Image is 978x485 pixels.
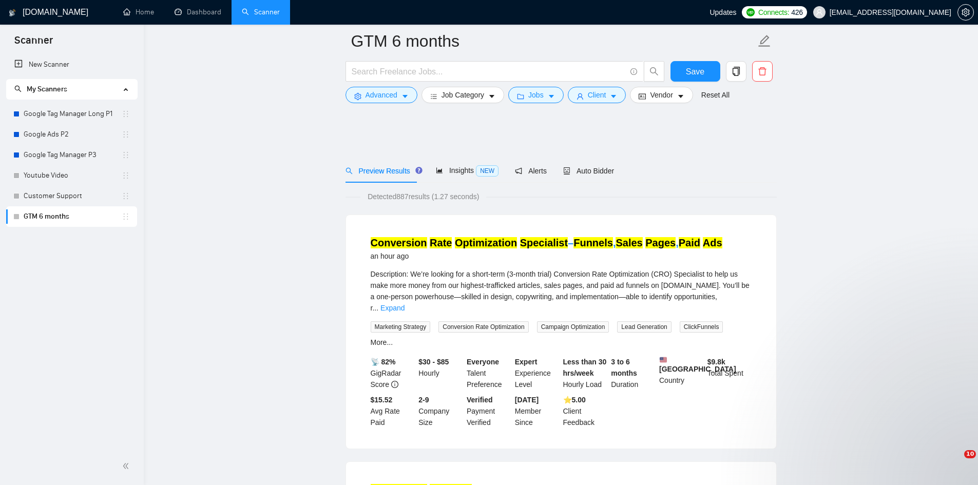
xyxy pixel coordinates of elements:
span: idcard [639,92,646,100]
span: Detected 887 results (1.27 seconds) [360,191,486,202]
span: My Scanners [27,85,67,93]
b: Less than 30 hrs/week [563,358,607,377]
div: Duration [609,356,657,390]
li: GTM 6 months [6,206,137,227]
b: Verified [467,396,493,404]
div: Payment Verified [465,394,513,428]
a: Conversion Rate Optimization Specialist–Funnels,Sales Pages,Paid Ads [371,237,722,248]
span: holder [122,212,130,221]
div: Description: We’re looking for a short-term (3-month trial) Conversion Rate Optimization (CRO) Sp... [371,268,752,314]
button: barsJob Categorycaret-down [421,87,504,103]
span: area-chart [436,167,443,174]
span: caret-down [677,92,684,100]
span: Preview Results [346,167,419,175]
li: Google Tag Manager P3 [6,145,137,165]
img: 🇺🇸 [660,356,667,363]
b: $15.52 [371,396,393,404]
span: My Scanners [14,85,67,93]
a: searchScanner [242,8,280,16]
button: copy [726,61,746,82]
span: Scanner [6,33,61,54]
span: ... [372,304,378,312]
span: Conversion Rate Optimization [438,321,528,333]
span: Vendor [650,89,673,101]
b: $30 - $85 [418,358,449,366]
span: copy [726,67,746,76]
b: [DATE] [515,396,539,404]
span: info-circle [630,68,637,75]
span: Updates [709,8,736,16]
div: Hourly Load [561,356,609,390]
div: Member Since [513,394,561,428]
img: upwork-logo.png [746,8,755,16]
span: setting [354,92,361,100]
mark: Ads [703,237,722,248]
span: caret-down [610,92,617,100]
div: Hourly [416,356,465,390]
div: Tooltip anchor [414,166,424,175]
input: Scanner name... [351,28,756,54]
li: New Scanner [6,54,137,75]
span: delete [753,67,772,76]
span: Insights [436,166,498,174]
mark: Rate [430,237,452,248]
mark: Optimization [455,237,517,248]
button: Save [670,61,720,82]
a: homeHome [123,8,154,16]
b: 3 to 6 months [611,358,637,377]
input: Search Freelance Jobs... [352,65,626,78]
a: Google Ads P2 [24,124,122,145]
span: Jobs [528,89,544,101]
b: Everyone [467,358,499,366]
li: Google Ads P2 [6,124,137,145]
span: user [816,9,823,16]
mark: Paid [679,237,700,248]
iframe: Intercom live chat [943,450,968,475]
span: Lead Generation [617,321,671,333]
div: an hour ago [371,250,722,262]
span: Connects: [758,7,789,18]
span: 10 [964,450,976,458]
a: More... [371,338,393,346]
span: caret-down [488,92,495,100]
div: Experience Level [513,356,561,390]
span: holder [122,192,130,200]
button: idcardVendorcaret-down [630,87,693,103]
div: Country [657,356,705,390]
span: holder [122,171,130,180]
button: delete [752,61,773,82]
span: holder [122,130,130,139]
li: Youtube Video [6,165,137,186]
a: Google Tag Manager Long P1 [24,104,122,124]
span: Description: We’re looking for a short-term (3-month trial) Conversion Rate Optimization (CRO) Sp... [371,270,750,312]
span: Marketing Strategy [371,321,431,333]
span: search [346,167,353,174]
mark: Pages [645,237,676,248]
span: 426 [791,7,802,18]
span: search [14,85,22,92]
button: folderJobscaret-down [508,87,564,103]
span: robot [563,167,570,174]
span: holder [122,110,130,118]
span: caret-down [401,92,409,100]
span: ClickFunnels [680,321,723,333]
div: Client Feedback [561,394,609,428]
button: setting [957,4,974,21]
span: Alerts [515,167,547,175]
a: Google Tag Manager P3 [24,145,122,165]
li: Google Tag Manager Long P1 [6,104,137,124]
a: Customer Support [24,186,122,206]
b: 📡 82% [371,358,396,366]
mark: Funnels [573,237,613,248]
mark: Specialist [520,237,568,248]
span: Job Category [442,89,484,101]
b: 2-9 [418,396,429,404]
button: userClientcaret-down [568,87,626,103]
a: setting [957,8,974,16]
div: GigRadar Score [369,356,417,390]
span: double-left [122,461,132,471]
div: Talent Preference [465,356,513,390]
a: Youtube Video [24,165,122,186]
mark: Conversion [371,237,427,248]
